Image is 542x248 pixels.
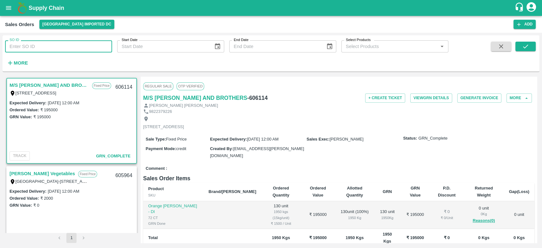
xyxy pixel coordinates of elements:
[435,215,458,221] div: ₹ 0 / Unit
[410,93,452,103] button: ViewGRN Details
[406,235,424,240] b: ₹ 195000
[176,146,186,151] span: credit
[53,233,90,243] nav: pagination navigation
[10,114,32,119] label: GRN Value:
[143,124,184,130] p: [STREET_ADDRESS]
[513,235,525,240] b: 0 Kgs
[10,107,39,112] label: Ordered Value:
[117,40,209,52] input: Start Date
[514,2,525,14] div: customer-support
[10,38,19,43] label: SO ID
[383,189,392,194] b: GRN
[475,186,493,197] b: Returned Weight
[78,171,97,177] p: Fixed Price
[435,209,458,215] div: ₹ 0
[210,146,233,151] label: Created By :
[383,232,392,244] b: 1950 Kgs
[478,235,489,240] b: 0 Kgs
[330,137,364,141] span: [PERSON_NAME]
[438,186,456,197] b: P.D. Discount
[346,38,371,43] label: Select Products
[148,221,198,226] div: GRN Done
[48,189,79,194] label: [DATE] 12:00 AM
[401,201,430,229] td: ₹ 195000
[16,179,101,184] label: [GEOGRAPHIC_DATA]-[STREET_ADDRESS]
[143,82,173,90] span: Regular Sale
[504,201,534,229] td: 0 unit
[148,192,198,198] div: SKU
[39,20,115,29] button: Select DC
[410,186,421,197] b: GRN Value
[148,203,198,215] p: Orange [PERSON_NAME] - DI
[234,38,248,43] label: End Date
[343,42,436,51] input: Select Products
[345,235,364,240] b: 1950 Kgs
[10,81,89,89] a: M/S [PERSON_NAME] AND BROTHERS
[210,137,247,141] label: Expected Delivery :
[96,154,130,158] span: GRN_Complete
[146,137,166,141] label: Sale Type :
[309,235,327,240] b: ₹ 195000
[513,20,536,29] button: Add
[340,209,369,221] div: 130 unit ( 100 %)
[10,203,32,208] label: GRN Value:
[310,186,326,197] b: Ordered Value
[469,211,499,217] div: 0 Kg
[346,186,363,197] b: Allotted Quantity
[122,38,137,43] label: Start Date
[1,1,16,15] button: open drawer
[469,217,499,224] button: Reasons(0)
[29,3,514,12] a: Supply Chain
[469,205,499,224] div: 0 unit
[307,137,330,141] label: Sales Exec :
[66,233,77,243] button: page 1
[10,169,75,178] a: [PERSON_NAME] Vegetables
[149,109,172,115] p: 9822379226
[111,80,136,95] div: 606114
[272,186,289,197] b: Ordered Quantity
[29,5,64,11] b: Supply Chain
[111,168,136,183] div: 605964
[266,221,295,226] div: ₹ 1500 / Unit
[247,93,268,102] h6: - 606114
[177,82,204,90] span: OTP VERIFIED
[229,40,321,52] input: End Date
[148,215,198,221] div: 72 CT
[365,93,405,103] button: + Create Ticket
[149,103,218,109] p: [PERSON_NAME] [PERSON_NAME]
[5,58,30,68] button: More
[379,209,396,221] div: 130 unit
[324,40,336,52] button: Choose date
[33,203,39,208] label: ₹ 0
[5,40,112,52] input: Enter SO ID
[261,201,300,229] td: 130 unit
[10,189,46,194] label: Expected Delivery :
[148,186,164,191] b: Product
[40,196,53,201] label: ₹ 2000
[14,60,28,65] strong: More
[40,107,57,112] label: ₹ 195000
[166,137,187,141] span: Fixed Price
[418,135,448,141] span: GRN_Complete
[10,100,46,105] label: Expected Delivery :
[148,235,158,240] b: Total
[209,189,256,194] b: Brand/[PERSON_NAME]
[509,189,529,194] b: Gap(Loss)
[211,40,224,52] button: Choose date
[16,2,29,14] img: logo
[438,42,446,51] button: Open
[92,82,111,89] p: Fixed Price
[48,100,79,105] label: [DATE] 12:00 AM
[300,201,335,229] td: ₹ 195000
[143,93,247,102] a: M/S [PERSON_NAME] AND BROTHERS
[266,209,295,221] div: 1950 kgs (15kg/unit)
[506,93,532,103] button: More
[340,215,369,221] div: 1950 Kg
[16,91,57,95] label: [STREET_ADDRESS]
[146,146,176,151] label: Payment Mode :
[210,146,304,158] span: [EMAIL_ADDRESS][PERSON_NAME][DOMAIN_NAME]
[403,135,417,141] label: Status:
[379,215,396,221] div: 1950 Kg
[146,166,167,172] label: Comment :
